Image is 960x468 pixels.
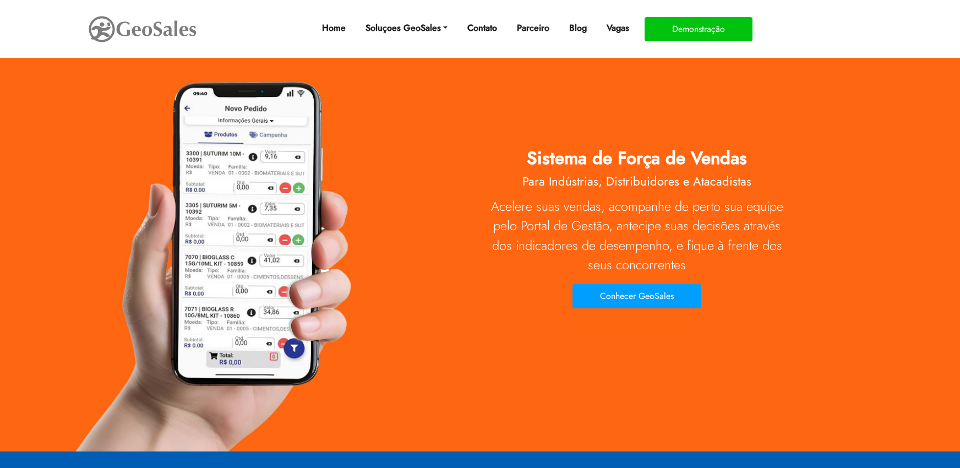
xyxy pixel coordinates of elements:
[488,174,786,194] h2: Para Indústrias, Distribuidores e Atacadistas
[527,145,747,171] span: Sistema de Força de Vendas
[361,17,452,39] a: Soluçoes GeoSales
[88,14,198,45] img: GeoSales
[645,17,752,41] button: Demonstração
[488,197,786,275] p: Acelere suas vendas, acompanhe de perto sua equipe pelo Portal de Gestão, antecipe suas decisões ...
[565,17,591,39] a: Blog
[572,284,701,308] button: Conhecer GeoSales
[318,17,350,39] a: Home
[463,17,501,39] a: Contato
[602,17,634,39] a: Vagas
[512,17,554,39] a: Parceiro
